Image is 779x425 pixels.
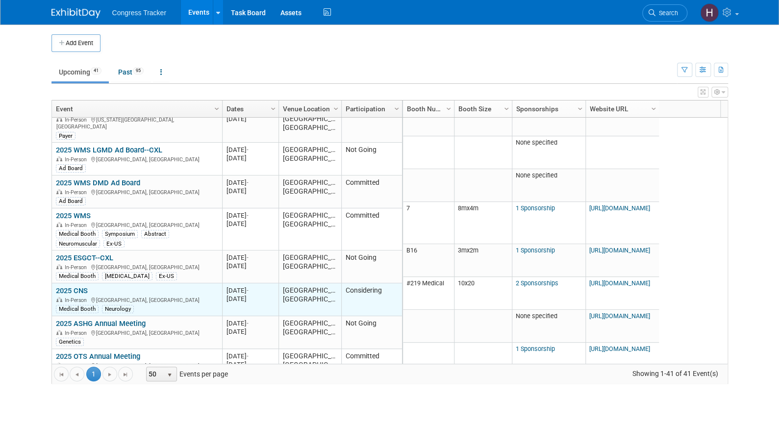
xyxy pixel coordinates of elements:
a: Go to the next page [102,367,117,381]
span: - [247,320,249,327]
span: 1 [86,367,101,381]
a: [URL][DOMAIN_NAME] [589,312,650,320]
div: Payer [56,132,75,140]
td: 3mx2m [454,244,512,277]
td: [GEOGRAPHIC_DATA], [GEOGRAPHIC_DATA] [278,175,341,208]
td: 8mx4m [454,202,512,244]
a: Column Settings [648,100,659,115]
img: In-Person Event [56,264,62,269]
td: [GEOGRAPHIC_DATA], [GEOGRAPHIC_DATA] [278,208,341,250]
a: Column Settings [391,100,402,115]
span: - [247,287,249,294]
td: Committed [341,103,402,143]
a: Search [642,4,687,22]
div: [DATE] [226,360,274,369]
img: In-Person Event [56,297,62,302]
a: 2025 CNS [56,286,88,295]
span: Events per page [133,367,238,381]
a: Column Settings [443,100,454,115]
span: In-Person [65,264,90,271]
div: Ex-US [156,272,177,280]
span: Column Settings [650,105,657,113]
td: Committed [341,175,402,208]
img: In-Person Event [56,330,62,335]
a: 2025 WMS LGMD Ad Board--CXL [56,146,162,154]
div: [GEOGRAPHIC_DATA], [GEOGRAPHIC_DATA] [56,296,218,304]
span: Column Settings [445,105,452,113]
span: Go to the last page [122,371,129,378]
td: [GEOGRAPHIC_DATA], [GEOGRAPHIC_DATA] [278,143,341,175]
div: [DATE] [226,146,274,154]
img: In-Person Event [56,222,62,227]
img: ExhibitDay [51,8,101,18]
span: Column Settings [213,105,221,113]
a: 1 Sponsorship [516,345,555,352]
span: Showing 1-41 of 41 Event(s) [623,367,727,380]
div: [GEOGRAPHIC_DATA], [GEOGRAPHIC_DATA] [56,263,218,271]
div: Abstract [141,230,169,238]
span: None specified [516,172,557,179]
a: Dates [226,100,272,117]
img: In-Person Event [56,117,62,122]
span: 41 [91,67,101,75]
span: Column Settings [269,105,277,113]
span: select [166,371,174,379]
div: Neuromuscular [56,240,100,248]
span: Column Settings [576,105,584,113]
a: 2025 OTS Annual Meeting [56,352,140,361]
span: In-Person [65,363,90,369]
span: In-Person [65,117,90,123]
div: Medical Booth [56,272,99,280]
td: Not Going [341,250,402,283]
img: In-Person Event [56,363,62,368]
a: 2025 WMS DMD Ad Board [56,178,140,187]
span: Go to the next page [106,371,114,378]
a: Go to the previous page [70,367,84,381]
a: Column Settings [501,100,512,115]
span: In-Person [65,189,90,196]
div: [DATE] [226,178,274,187]
td: 10x20 [454,277,512,310]
img: Heather Jones [700,3,719,22]
a: 2025 ESGCT--CXL [56,253,113,262]
a: Booth Number [407,100,448,117]
a: [URL][DOMAIN_NAME] [589,247,650,254]
a: 1 Sponsorship [516,204,555,212]
div: [MEDICAL_DATA] [102,272,152,280]
span: None specified [516,139,557,146]
span: In-Person [65,297,90,303]
td: 7 [403,202,454,244]
td: B16 [403,244,454,277]
div: [GEOGRAPHIC_DATA], [GEOGRAPHIC_DATA] [56,188,218,196]
td: [US_STATE][GEOGRAPHIC_DATA], [GEOGRAPHIC_DATA] [278,103,341,143]
img: In-Person Event [56,189,62,194]
a: Booth Size [458,100,505,117]
span: Congress Tracker [112,9,166,17]
div: [US_STATE][GEOGRAPHIC_DATA], [GEOGRAPHIC_DATA] [56,115,218,130]
a: Column Settings [330,100,341,115]
a: Venue Location [283,100,335,117]
a: Column Settings [268,100,278,115]
a: Upcoming41 [51,63,109,81]
a: [URL][DOMAIN_NAME] [589,345,650,352]
span: None specified [516,312,557,320]
div: [GEOGRAPHIC_DATA], [GEOGRAPHIC_DATA] [56,361,218,370]
a: Website URL [590,100,653,117]
span: In-Person [65,222,90,228]
div: Symposium [102,230,138,238]
a: Sponsorships [516,100,579,117]
span: - [247,146,249,153]
div: [GEOGRAPHIC_DATA], [GEOGRAPHIC_DATA] [56,155,218,163]
div: Ex-US [103,240,125,248]
span: In-Person [65,330,90,336]
td: #219 Medical [403,277,454,310]
div: [DATE] [226,295,274,303]
td: Not Going [341,143,402,175]
div: [DATE] [226,187,274,195]
a: 1 Sponsorship [516,247,555,254]
td: [GEOGRAPHIC_DATA], [GEOGRAPHIC_DATA] [278,283,341,316]
a: Past95 [111,63,151,81]
a: Event [56,100,216,117]
span: - [247,179,249,186]
div: [DATE] [226,220,274,228]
